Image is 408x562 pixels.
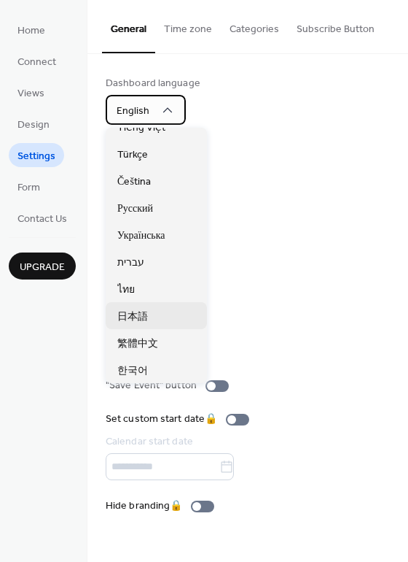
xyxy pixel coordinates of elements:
[106,76,200,91] div: Dashboard language
[9,253,76,280] button: Upgrade
[20,260,65,275] span: Upgrade
[117,309,148,325] span: 日本語
[117,147,148,163] span: Türkçe
[17,180,40,196] span: Form
[9,174,49,199] a: Form
[117,336,158,352] span: 繁體中文
[117,201,153,217] span: Русский
[17,55,56,70] span: Connect
[9,112,58,136] a: Design
[9,143,64,167] a: Settings
[117,363,148,379] span: 한국어
[9,18,54,42] a: Home
[9,49,65,73] a: Connect
[117,101,149,121] span: English
[17,149,55,164] span: Settings
[117,120,165,136] span: Tiếng Việt
[117,255,144,271] span: עברית
[17,86,44,101] span: Views
[17,212,67,227] span: Contact Us
[9,80,53,104] a: Views
[117,228,165,244] span: Українська
[17,23,45,39] span: Home
[106,378,197,393] div: "Save Event" button
[117,174,151,190] span: Čeština
[117,282,135,298] span: ไทย
[17,118,50,133] span: Design
[9,206,76,230] a: Contact Us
